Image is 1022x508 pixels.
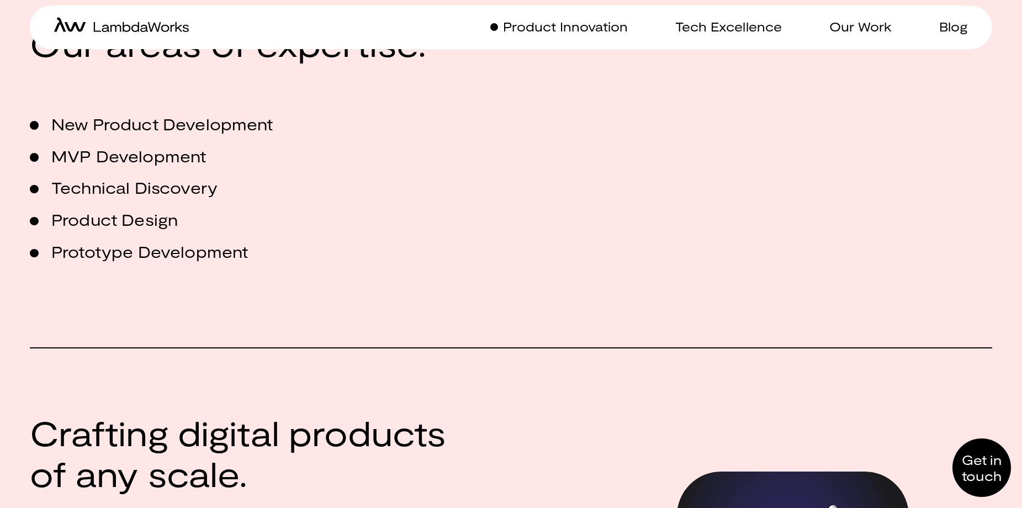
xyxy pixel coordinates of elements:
[829,19,892,35] p: Our Work
[30,115,426,147] li: New Product Development
[675,19,782,35] p: Tech Excellence
[30,178,426,210] li: Technical Discovery
[662,19,782,35] a: Tech Excellence
[939,19,968,35] p: Blog
[816,19,892,35] a: Our Work
[30,412,446,494] h2: Crafting digital products of any scale.
[926,19,968,35] a: Blog
[503,19,628,35] p: Product Innovation
[54,17,189,36] a: home-icon
[490,19,628,35] a: Product Innovation
[30,242,426,274] li: Prototype Development
[30,147,426,179] li: MVP Development
[30,210,426,242] li: Product Design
